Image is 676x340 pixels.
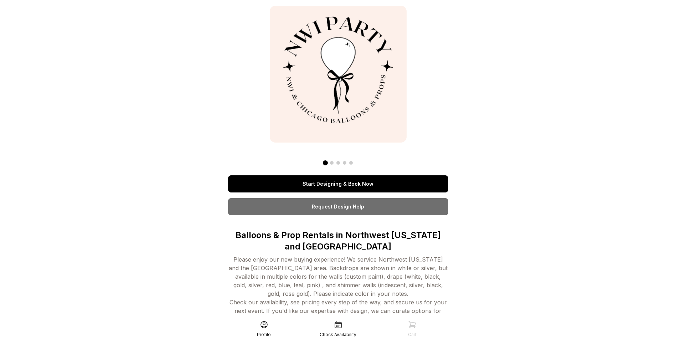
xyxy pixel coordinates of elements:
[228,230,448,252] p: Balloons & Prop Rentals in Northwest [US_STATE] and [GEOGRAPHIC_DATA]
[228,198,448,215] a: Request Design Help
[257,332,271,338] div: Profile
[320,332,356,338] div: Check Availability
[228,175,448,192] a: Start Designing & Book Now
[408,332,417,338] div: Cart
